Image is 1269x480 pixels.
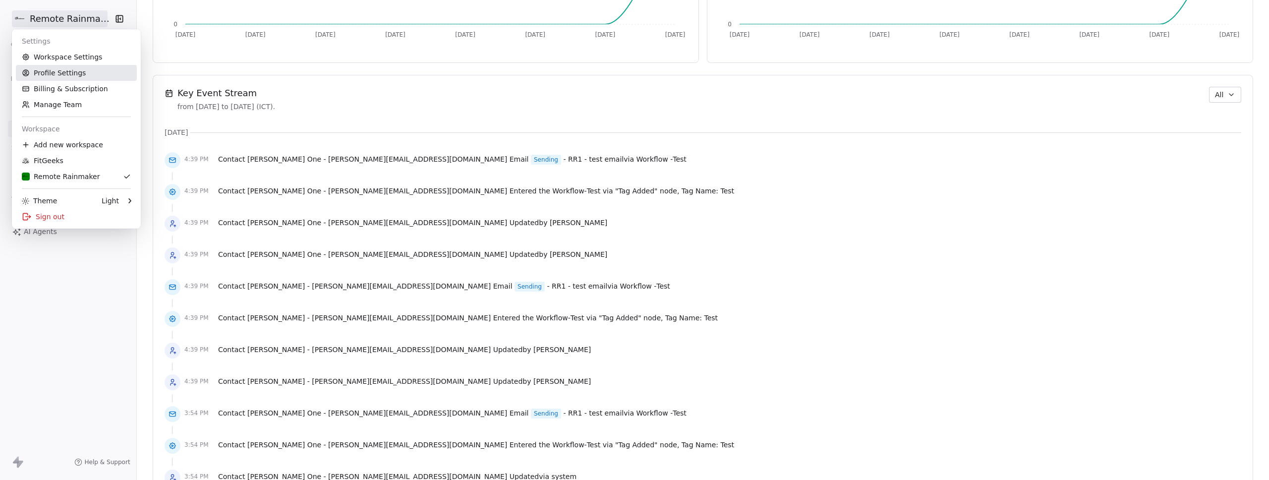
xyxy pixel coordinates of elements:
div: Settings [16,33,137,49]
div: Add new workspace [16,137,137,153]
div: Light [102,196,119,206]
div: Workspace [16,121,137,137]
a: Billing & Subscription [16,81,137,97]
a: Workspace Settings [16,49,137,65]
div: FitGeeks [22,156,63,166]
a: Manage Team [16,97,137,113]
div: Sign out [16,209,137,225]
img: 1000.jpg [22,157,30,165]
a: Profile Settings [16,65,137,81]
img: RR%20Logo%20%20Black%20(2).png [22,173,30,180]
div: Theme [22,196,57,206]
div: Remote Rainmaker [22,172,100,181]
